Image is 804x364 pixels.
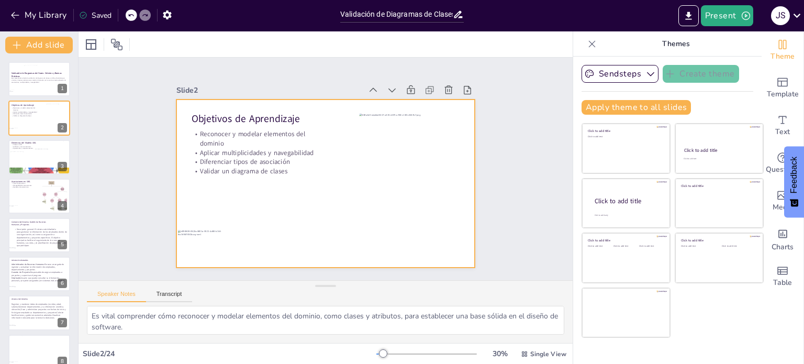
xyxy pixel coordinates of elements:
div: Get real-time input from your audience [762,145,803,182]
p: Themes [600,31,751,57]
span: Theme [770,51,795,62]
span: Text [775,126,790,138]
div: Add a table [762,258,803,295]
textarea: Es vital comprender cómo reconocer y modelar elementos del dominio, como clases y atributos, para... [87,306,564,335]
div: Click to add title [681,238,756,242]
strong: Empleado: [12,277,21,279]
div: Click to add text [613,245,637,248]
div: 5 [58,240,67,249]
button: My Library [8,7,71,24]
div: Click to add title [588,238,663,242]
p: Descripción general: El sistema está diseñado para gestionar la información de los empleados dent... [14,228,67,247]
div: Click to add title [681,183,756,187]
p: Diferenciar tipos de asociación [12,113,39,115]
div: Objetivos de AprendizajeReconocer y modelar elementos del dominioAplicar multiplicidades y navega... [8,101,70,135]
div: Click to add text [684,158,753,160]
div: Contexto del Sistema: Gestión de Recursos Humanos y ProyectosDescripción general: El sistema está... [8,218,70,252]
p: Actores involucrados [12,259,49,261]
div: 2 [58,123,67,133]
span: Single View [530,350,566,358]
p: Objetivos de Aprendizaje [191,112,326,126]
p: Asociaciones en UML [12,180,39,183]
span: Feedback [789,157,799,193]
p: Validar un diagrama de clases [12,115,39,117]
span: Template [767,89,799,100]
div: J S [771,6,790,25]
div: https://cdn.sendsteps.com/images/logo/sendsteps_logo_white.pnghttps://cdn.sendsteps.com/images/lo... [8,140,70,174]
p: Diferenciar tipos de asociación [191,157,326,167]
p: Aplicar multiplicidades y navegabilidad [12,111,39,113]
button: Apply theme to all slides [582,100,691,115]
button: Export to PowerPoint [678,5,699,26]
p: Validar un diagrama de clases [191,167,326,176]
div: Add ready made slides [762,69,803,107]
button: Speaker Notes [87,291,146,302]
p: Reconocer y modelar elementos del dominio [191,129,326,148]
div: Add text boxes [762,107,803,145]
span: Position [110,38,123,51]
button: J S [771,5,790,26]
div: Slide 2 [176,85,362,95]
div: Click to add title [588,129,663,133]
div: Validación de Diagramas de Clases: Criterios y Buenas PrácticasEsta presentación aborda la valida... [8,62,70,96]
div: Add images, graphics, shapes or video [762,182,803,220]
div: Change the overall theme [762,31,803,69]
div: Click to add text [588,136,663,138]
button: Create theme [663,65,739,83]
div: Add charts and graphs [762,220,803,258]
input: Insert title [340,7,453,22]
div: Saved [79,10,111,20]
button: Transcript [146,291,193,302]
p: Ejemplos de asociaciones [12,186,39,189]
div: 3 [58,162,67,171]
p: Esta presentación aborda la validación de diagramas de clases en UML, enfocándose en criterios y ... [12,78,67,83]
p: Alcance del sistema [12,298,49,301]
p: Objetivos de Aprendizaje [12,103,39,106]
p: Contexto del Sistema: Gestión de Recursos Humanos y Proyectos [12,221,49,226]
p: Registrar y mantener datos de empleados (nombre, edad, salario).Gestionar departamentos y su info... [12,303,67,319]
div: Click to add text [639,245,663,248]
p: Persona encargada de registrar y actualizar la información de empleados, departamentos y proyectos. [12,263,67,271]
p: Responsable de asignar empleados a proyectos y supervisar el progreso. [12,271,67,277]
div: Slide 2 / 24 [83,349,376,359]
div: 30 % [487,349,512,359]
div: 1 [58,84,67,93]
p: Atributos y sus convenciones [12,146,67,148]
div: 6 [58,279,67,288]
div: Click to add title [684,147,754,153]
div: Actores involucradosAdministrador de Recursos Humanos:Persona encargada de registrar y actualizar... [8,257,70,291]
div: Click to add text [681,245,714,248]
span: Questions [766,164,800,175]
div: Click to add text [722,245,755,248]
p: Elementos del Modelo UML [12,141,67,145]
div: 4 [58,201,67,211]
div: Layout [83,36,99,53]
span: Table [773,277,792,289]
button: Feedback - Show survey [784,146,804,217]
p: Navegabilidad en asociaciones [12,184,39,186]
div: https://cdn.sendsteps.com/images/slides/2025_02_09_09_03-bBTGSA0zw3Xlni1p.pngAsociaciones en UMLT... [8,179,70,213]
span: Media [773,202,793,213]
p: Aplicar multiplicidades y navegabilidad [191,148,326,157]
p: Reconocer y modelar elementos del dominio [12,107,39,111]
div: Click to add body [595,214,661,217]
button: Sendsteps [582,65,658,83]
p: Operaciones y comportamientos [12,148,67,150]
div: 7 [8,295,70,330]
strong: Gerente de Proyecto: [12,271,30,273]
button: Present [701,5,753,26]
div: Click to add text [588,245,611,248]
p: Clases en UML [12,144,67,146]
p: Usuario que puede consultar su información personal y proyectos asignados (en sistemas más avanza... [12,277,67,282]
div: 7 [58,318,67,327]
button: Add slide [5,37,73,53]
div: Click to add title [595,197,662,206]
span: Charts [772,241,794,253]
strong: Administrador de Recursos Humanos: [12,263,44,266]
p: Tipos de asociación [12,183,39,185]
strong: Validación de Diagramas de Clases: Criterios y Buenas Prácticas [12,72,62,78]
